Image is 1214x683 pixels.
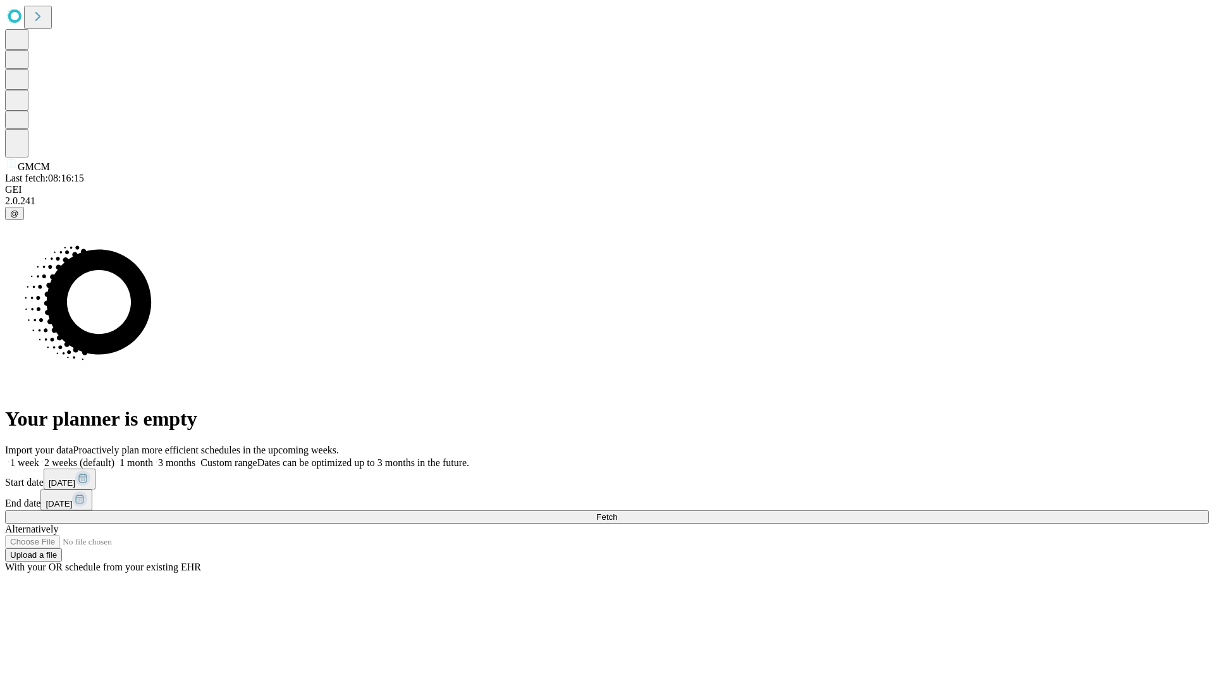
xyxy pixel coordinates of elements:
[5,562,201,572] span: With your OR schedule from your existing EHR
[5,510,1209,524] button: Fetch
[5,469,1209,489] div: Start date
[5,407,1209,431] h1: Your planner is empty
[5,195,1209,207] div: 2.0.241
[200,457,257,468] span: Custom range
[40,489,92,510] button: [DATE]
[44,469,95,489] button: [DATE]
[5,207,24,220] button: @
[10,457,39,468] span: 1 week
[5,489,1209,510] div: End date
[5,173,84,183] span: Last fetch: 08:16:15
[10,209,19,218] span: @
[5,524,58,534] span: Alternatively
[18,161,50,172] span: GMCM
[44,457,114,468] span: 2 weeks (default)
[73,445,339,455] span: Proactively plan more efficient schedules in the upcoming weeks.
[5,445,73,455] span: Import your data
[5,548,62,562] button: Upload a file
[257,457,469,468] span: Dates can be optimized up to 3 months in the future.
[5,184,1209,195] div: GEI
[120,457,153,468] span: 1 month
[158,457,195,468] span: 3 months
[46,499,72,508] span: [DATE]
[596,512,617,522] span: Fetch
[49,478,75,488] span: [DATE]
